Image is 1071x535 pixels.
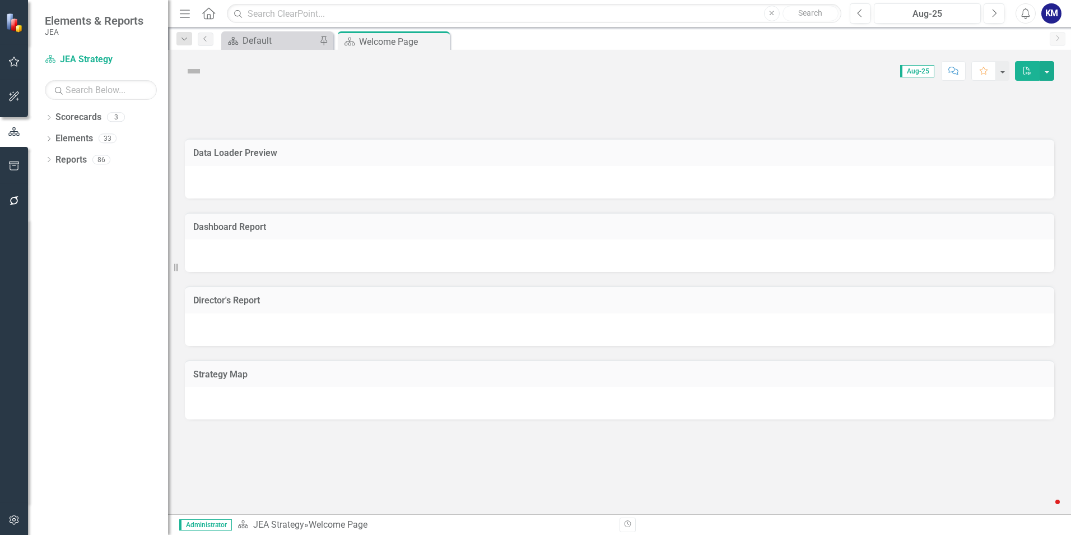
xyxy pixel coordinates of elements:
[55,154,87,167] a: Reports
[253,519,304,530] a: JEA Strategy
[783,6,839,21] button: Search
[45,14,143,27] span: Elements & Reports
[6,13,25,33] img: ClearPoint Strategy
[359,35,447,49] div: Welcome Page
[193,148,1046,158] h3: Data Loader Preview
[238,519,611,532] div: »
[1041,3,1061,24] button: KM
[878,7,977,21] div: Aug-25
[1033,497,1060,524] iframe: Intercom live chat
[45,80,157,100] input: Search Below...
[185,62,203,80] img: Not Defined
[45,27,143,36] small: JEA
[55,111,101,124] a: Scorecards
[107,113,125,122] div: 3
[92,155,110,164] div: 86
[193,296,1046,306] h3: Director's Report
[227,4,841,24] input: Search ClearPoint...
[179,519,232,531] span: Administrator
[99,134,117,144] div: 33
[193,222,1046,232] h3: Dashboard Report
[243,34,316,48] div: Default
[55,132,93,145] a: Elements
[309,519,367,530] div: Welcome Page
[798,8,822,17] span: Search
[224,34,316,48] a: Default
[874,3,981,24] button: Aug-25
[45,53,157,66] a: JEA Strategy
[193,370,1046,380] h3: Strategy Map
[900,65,934,77] span: Aug-25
